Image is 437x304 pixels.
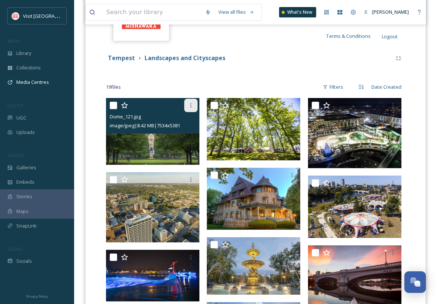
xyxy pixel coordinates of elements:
[16,179,34,186] span: Embeds
[106,250,199,301] img: riverlights_2307_1-Visit%20South%20Bend%20Mishawaka.JPG
[16,208,29,215] span: Maps
[16,164,36,171] span: Galleries
[16,114,26,121] span: UGC
[108,54,135,62] strong: Tempest
[16,50,31,57] span: Library
[372,9,409,15] span: [PERSON_NAME]
[110,113,141,120] span: Dome_121.jpg
[16,64,41,71] span: Collections
[279,7,316,17] a: What's New
[103,4,201,20] input: Search your library
[326,33,371,39] span: Terms & Conditions
[207,237,300,294] img: studebakerFTN_561-Visit%20South%20Bend%20Mishawaka.jpg
[106,172,199,242] img: Cityscapes_167-Visit%20South%20Bend%20Mishawaka.jpg
[404,271,426,293] button: Open Chat
[308,176,401,238] img: 240914 Fusion Fest_064.jpg
[382,33,398,40] span: Logout
[319,80,347,94] div: Filters
[26,294,48,299] span: Privacy Policy
[207,98,300,160] img: 240609 Rebel Art Fest_015.jpg
[16,193,32,200] span: Stories
[145,54,225,62] strong: Landscapes and Cityscapes
[7,38,20,44] span: MEDIA
[106,84,121,91] span: 19 file s
[12,12,19,20] img: vsbm-stackedMISH_CMYKlogo2017.jpg
[23,12,80,19] span: Visit [GEOGRAPHIC_DATA]
[7,153,24,158] span: WIDGETS
[16,222,37,229] span: SnapLink
[110,122,180,129] span: image/jpeg | 8.42 MB | 7534 x 5381
[360,5,413,19] a: [PERSON_NAME]
[308,98,401,168] img: 241207 Mishawaka Winterfest_078-Michael%20Caterina.jpg
[368,80,405,94] div: Date Created
[7,246,22,252] span: SOCIALS
[7,103,23,108] span: COLLECT
[326,32,382,40] a: Terms & Conditions
[215,5,258,19] a: View all files
[26,291,48,300] a: Privacy Policy
[207,168,300,230] img: Oliver Mansion 1.jpg
[16,258,32,265] span: Socials
[16,129,35,136] span: Uploads
[16,79,49,86] span: Media Centres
